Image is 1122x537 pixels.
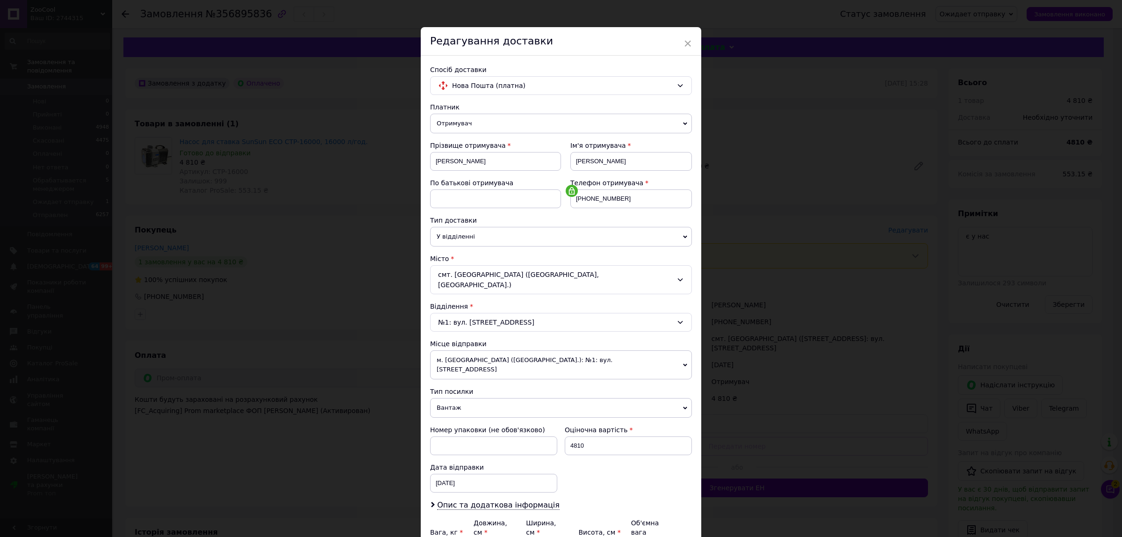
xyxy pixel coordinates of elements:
[430,388,473,395] span: Тип посилки
[430,340,487,348] span: Місце відправки
[683,36,692,51] span: ×
[430,142,506,149] span: Прізвище отримувача
[565,425,692,435] div: Оціночна вартість
[452,80,673,91] span: Нова Пошта (платна)
[430,254,692,263] div: Місто
[570,189,692,208] input: +380
[474,519,507,536] label: Довжина, см
[430,350,692,379] span: м. [GEOGRAPHIC_DATA] ([GEOGRAPHIC_DATA].): №1: вул. [STREET_ADDRESS]
[430,265,692,294] div: смт. [GEOGRAPHIC_DATA] ([GEOGRAPHIC_DATA], [GEOGRAPHIC_DATA].)
[570,179,643,187] span: Телефон отримувача
[430,398,692,418] span: Вантаж
[570,142,626,149] span: Ім'я отримувача
[430,103,460,111] span: Платник
[578,529,620,536] label: Висота, см
[526,519,556,536] label: Ширина, см
[430,65,692,74] div: Спосіб доставки
[430,313,692,332] div: №1: вул. [STREET_ADDRESS]
[421,27,701,56] div: Редагування доставки
[430,217,477,224] span: Тип доставки
[631,518,676,537] div: Об'ємна вага
[430,227,692,247] span: У відділенні
[430,463,557,472] div: Дата відправки
[437,501,560,510] span: Опис та додаткова інформація
[430,179,513,187] span: По батькові отримувача
[430,425,557,435] div: Номер упаковки (не обов'язково)
[430,529,463,536] label: Вага, кг
[430,114,692,133] span: Отримувач
[430,302,692,311] div: Відділення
